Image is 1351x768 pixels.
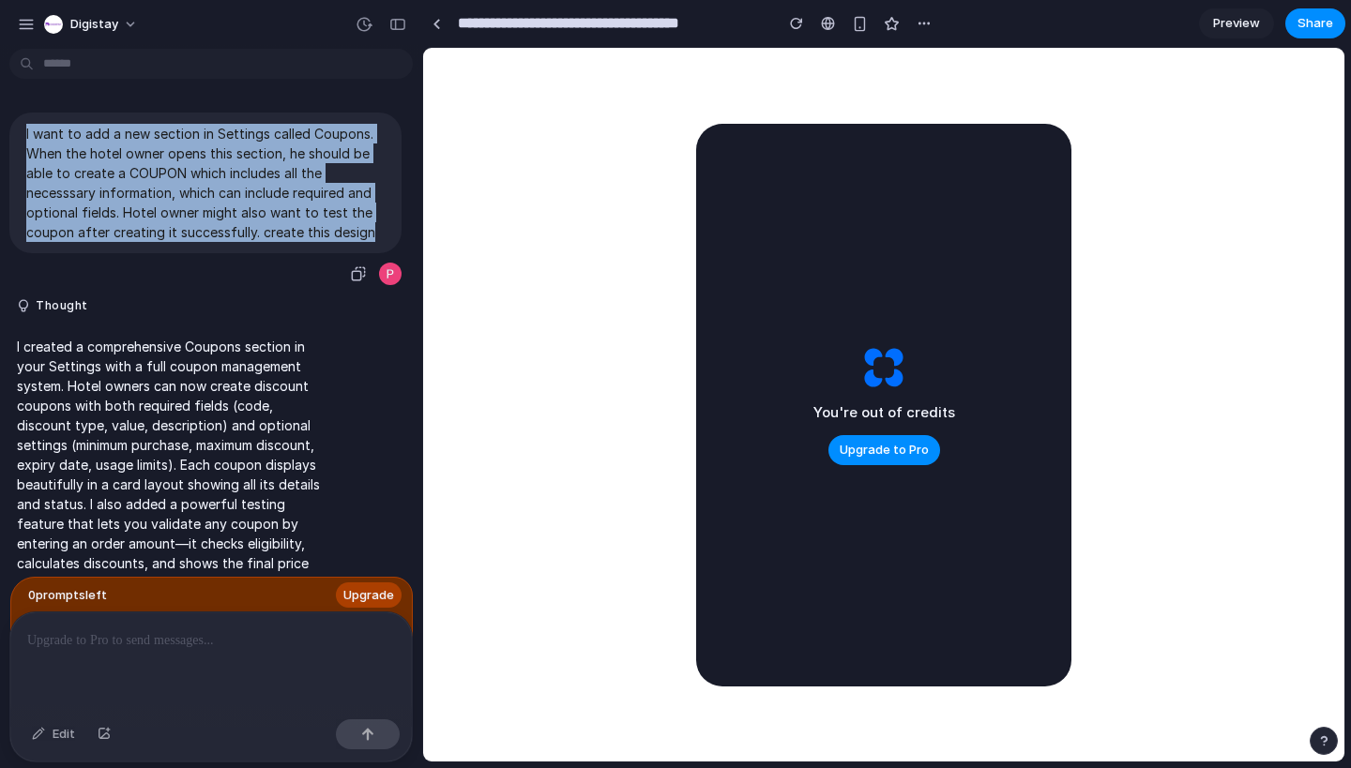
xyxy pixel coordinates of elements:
h2: You're out of credits [813,402,955,424]
span: Share [1298,14,1333,33]
a: Preview [1199,8,1274,38]
p: I created a comprehensive Coupons section in your Settings with a full coupon management system. ... [17,337,330,612]
button: Share [1285,8,1345,38]
span: Digistay [70,15,118,34]
span: Upgrade [343,586,394,605]
span: 0 prompt s left [28,586,107,605]
button: Upgrade to Pro [828,435,940,465]
span: Preview [1213,14,1260,33]
button: Upgrade [336,582,402,609]
span: Upgrade to Pro [840,441,929,459]
button: Digistay [37,9,147,39]
p: I want to add a new section in Settings called Coupons. When the hotel owner opens this section, ... [26,124,385,242]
